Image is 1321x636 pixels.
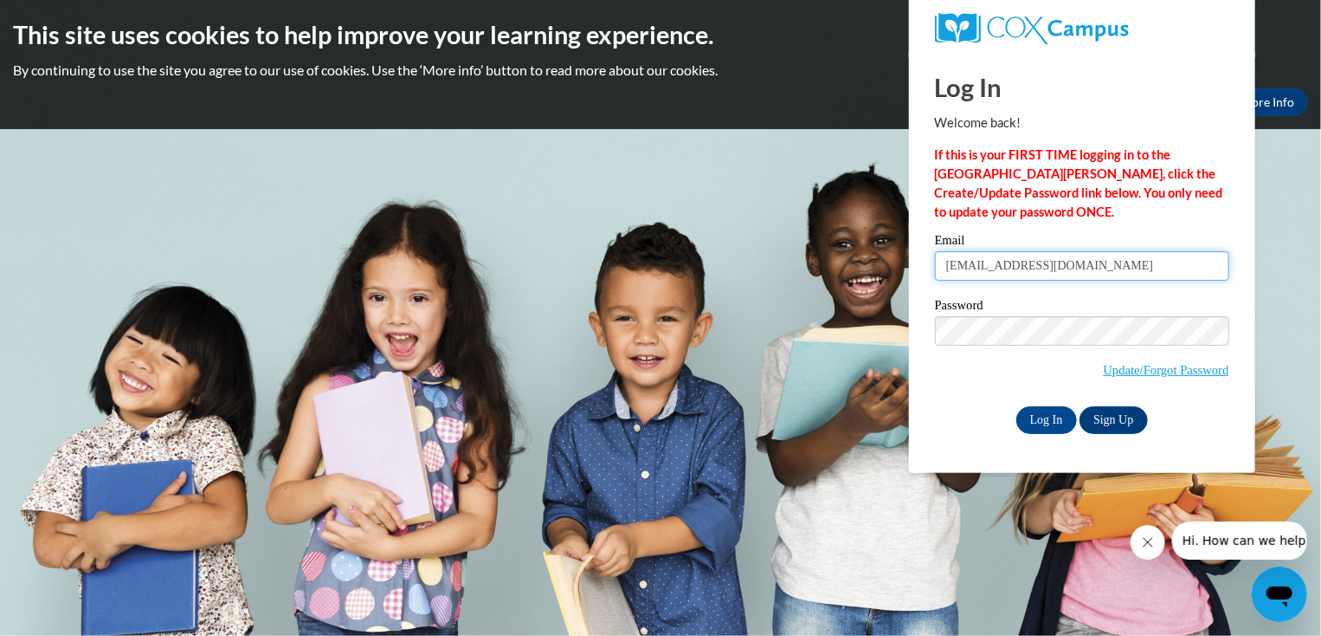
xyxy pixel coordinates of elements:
[1104,363,1229,377] a: Update/Forgot Password
[935,114,1229,133] p: Welcome back!
[1227,88,1308,116] a: More Info
[935,13,1229,44] a: COX Campus
[1172,522,1307,560] iframe: Message from company
[13,61,1308,80] p: By continuing to use the site you agree to our use of cookies. Use the ‘More info’ button to read...
[1131,525,1165,560] iframe: Close message
[935,147,1223,219] strong: If this is your FIRST TIME logging in to the [GEOGRAPHIC_DATA][PERSON_NAME], click the Create/Upd...
[935,299,1229,316] label: Password
[935,69,1229,105] h1: Log In
[1252,567,1307,622] iframe: Button to launch messaging window
[1016,406,1077,434] input: Log In
[1079,406,1147,434] a: Sign Up
[935,13,1129,44] img: COX Campus
[13,17,1308,52] h2: This site uses cookies to help improve your learning experience.
[935,234,1229,251] label: Email
[10,12,140,26] span: Hi. How can we help?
